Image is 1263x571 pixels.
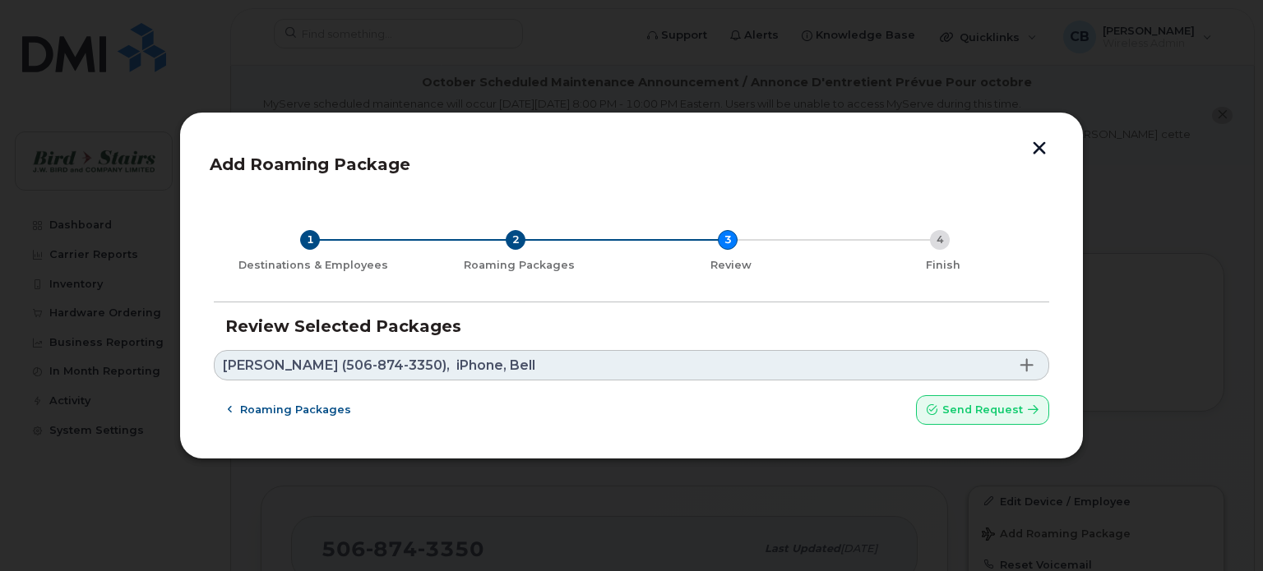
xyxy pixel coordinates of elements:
span: [PERSON_NAME] (506-874-3350), [223,359,450,372]
span: Roaming packages [240,402,351,417]
div: 4 [930,230,950,250]
span: Add Roaming Package [210,154,410,174]
a: [PERSON_NAME] (506-874-3350),iPhone, Bell [214,350,1049,380]
h3: Review Selected Packages [225,317,1038,335]
iframe: Messenger Launcher [1191,500,1251,559]
button: Roaming packages [214,395,365,425]
div: Destinations & Employees [220,259,406,272]
button: Send request [916,395,1049,425]
span: Send request [942,402,1023,417]
div: Finish [844,259,1043,272]
div: Roaming Packages [419,259,618,272]
span: iPhone, Bell [456,359,535,372]
div: 1 [300,230,320,250]
div: 2 [506,230,525,250]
